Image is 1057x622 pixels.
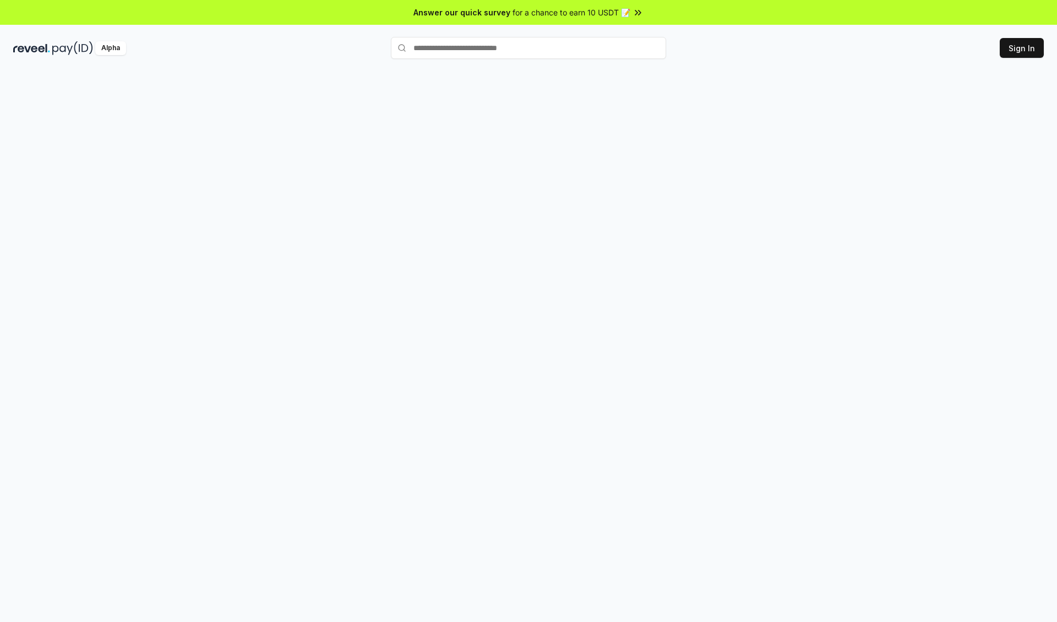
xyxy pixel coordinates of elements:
img: reveel_dark [13,41,50,55]
span: for a chance to earn 10 USDT 📝 [513,7,630,18]
div: Alpha [95,41,126,55]
img: pay_id [52,41,93,55]
span: Answer our quick survey [413,7,510,18]
button: Sign In [1000,38,1044,58]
